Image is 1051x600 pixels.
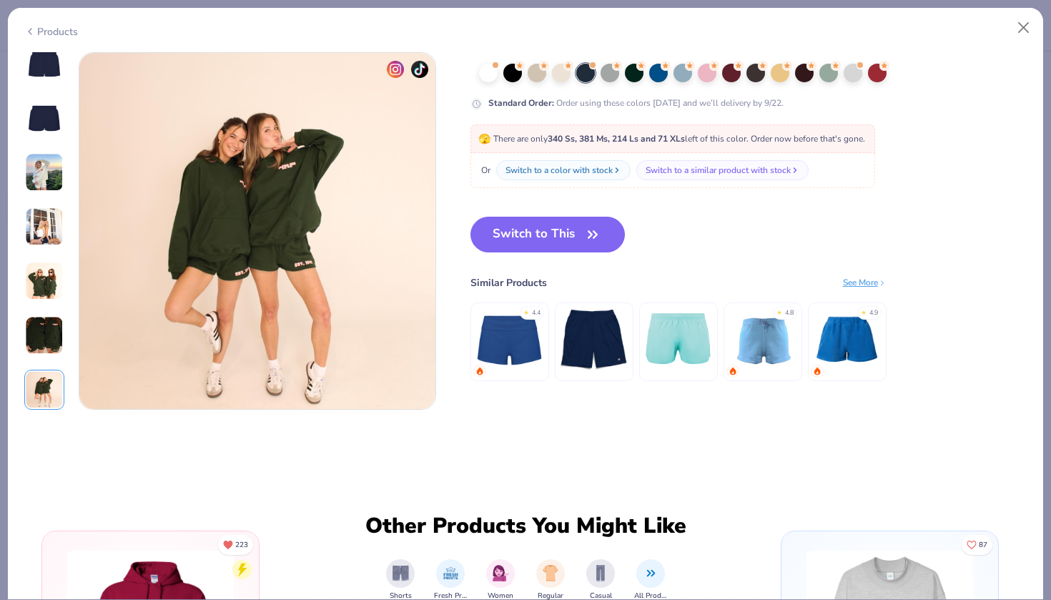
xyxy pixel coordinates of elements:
[505,164,613,177] div: Switch to a color with stock
[411,61,428,78] img: tiktok-icon.png
[776,308,782,314] div: ★
[356,513,695,539] div: Other Products You Might Like
[393,565,409,581] img: Shorts Image
[813,305,881,373] img: Fresh Prints Terry Shorts
[593,565,608,581] img: Casual Image
[488,97,554,109] strong: Standard Order :
[543,565,559,581] img: Regular Image
[25,153,64,192] img: User generated content
[27,46,61,81] img: Front
[523,308,529,314] div: ★
[25,370,64,409] img: User generated content
[27,101,61,135] img: Back
[1010,14,1037,41] button: Close
[470,275,547,290] div: Similar Products
[785,308,794,318] div: 4.8
[636,160,809,180] button: Switch to a similar product with stock
[488,97,784,109] div: Order using these colors [DATE] and we’ll delivery by 9/22.
[729,367,737,375] img: trending.gif
[235,541,248,549] span: 223
[979,541,987,549] span: 87
[478,164,490,177] span: Or
[25,262,64,300] img: User generated content
[643,565,659,581] img: All Products Image
[475,305,543,373] img: Fresh Prints Lindsey Fold-over Lounge Shorts
[493,565,509,581] img: Women Image
[548,133,685,144] strong: 340 Ss, 381 Ms, 214 Ls and 71 XLs
[475,367,484,375] img: trending.gif
[496,160,631,180] button: Switch to a color with stock
[560,305,628,373] img: Champion Long Mesh Shorts With Pockets
[532,308,541,318] div: 4.4
[843,276,887,289] div: See More
[861,308,867,314] div: ★
[962,535,992,555] button: Like
[478,132,490,146] span: 🫣
[25,316,64,355] img: User generated content
[869,308,878,318] div: 4.9
[813,367,821,375] img: trending.gif
[218,535,253,555] button: Unlike
[24,24,78,39] div: Products
[729,305,796,373] img: Fresh Prints Madison Shorts
[387,61,404,78] img: insta-icon.png
[470,217,626,252] button: Switch to This
[25,207,64,246] img: User generated content
[79,53,435,409] img: 1387bd10-5bfc-4816-b69e-baa2a33ee597
[646,164,791,177] div: Switch to a similar product with stock
[443,565,459,581] img: Fresh Prints Image
[478,133,865,144] span: There are only left of this color. Order now before that's gone.
[644,305,712,373] img: Augusta Ladies' Wayfarer Shorts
